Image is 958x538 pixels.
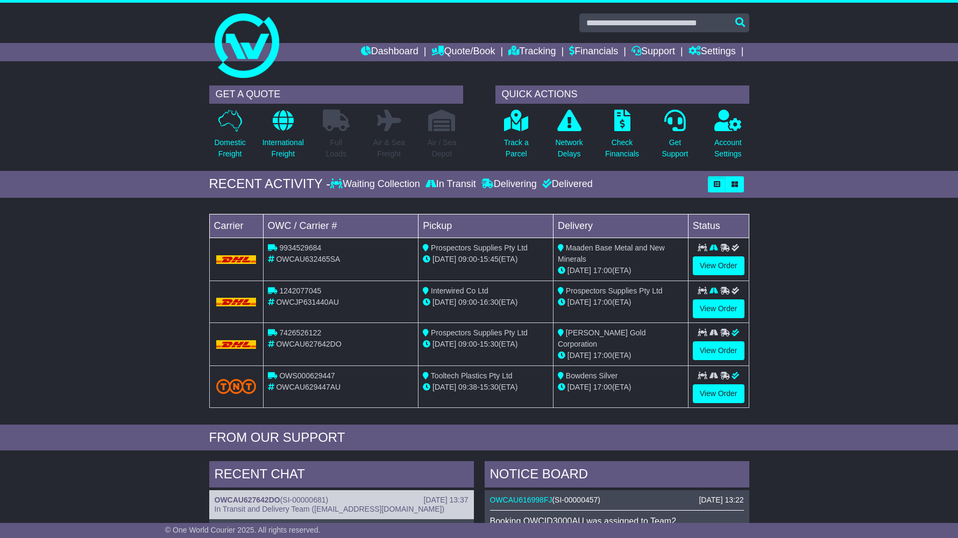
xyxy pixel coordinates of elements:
span: [DATE] [567,298,591,306]
span: Interwired Co Ltd [431,286,488,295]
div: ( ) [490,496,744,505]
div: NOTICE BOARD [485,461,749,490]
span: Prospectors Supplies Pty Ltd [566,286,663,295]
span: OWS000629447 [279,371,335,380]
span: 17:00 [593,383,612,391]
td: Status [688,214,749,238]
span: [DATE] [432,340,456,348]
a: OWCAU616998FJ [490,496,552,504]
div: Waiting Collection [330,178,422,190]
img: TNT_Domestic.png [216,379,257,393]
p: Domestic Freight [214,137,245,160]
div: (ETA) [558,297,684,308]
span: Maaden Base Metal and New Minerals [558,243,665,263]
p: Booking OWCID3000AU was assigned to Team2. [490,516,744,526]
div: - (ETA) [423,254,549,265]
a: Dashboard [361,43,418,61]
p: Air & Sea Freight [373,137,405,160]
span: 9934529684 [279,243,321,252]
p: Check Financials [605,137,639,160]
a: Support [631,43,675,61]
div: QUICK ACTIONS [495,85,749,104]
span: [DATE] [567,266,591,275]
span: 17:00 [593,266,612,275]
span: OWCJP631440AU [276,298,339,306]
p: International Freight [262,137,304,160]
div: (ETA) [558,382,684,393]
td: Pickup [418,214,553,238]
span: In Transit and Delivery Team ([EMAIL_ADDRESS][DOMAIN_NAME]) [215,505,445,513]
span: Prospectors Supplies Pty Ltd [431,243,528,252]
span: 09:38 [458,383,477,391]
span: 17:00 [593,351,612,360]
div: RECENT ACTIVITY - [209,176,331,192]
a: CheckFinancials [605,109,640,166]
div: RECENT CHAT [209,461,474,490]
div: - (ETA) [423,382,549,393]
a: OWCAU627642DO [215,496,280,504]
div: FROM OUR SUPPORT [209,430,749,446]
span: 15:30 [480,340,499,348]
span: Tooltech Plastics Pty Ltd [431,371,513,380]
span: 09:00 [458,255,477,263]
div: (ETA) [558,265,684,276]
a: Track aParcel [503,109,529,166]
div: Delivered [540,178,593,190]
div: Delivering [479,178,540,190]
a: Quote/Book [431,43,495,61]
td: Delivery [553,214,688,238]
span: [DATE] [432,383,456,391]
a: GetSupport [661,109,689,166]
div: [DATE] 13:22 [699,496,743,505]
div: (ETA) [558,350,684,361]
a: Financials [569,43,618,61]
span: 1242077045 [279,286,321,295]
span: SI-00000681 [282,496,325,504]
p: Air / Sea Depot [428,137,457,160]
span: OWCAU629447AU [276,383,340,391]
span: 09:00 [458,298,477,306]
a: View Order [693,384,744,403]
div: - (ETA) [423,297,549,308]
p: Track a Parcel [504,137,529,160]
div: In Transit [423,178,479,190]
a: Tracking [508,43,556,61]
td: Carrier [209,214,263,238]
span: © One World Courier 2025. All rights reserved. [165,526,321,534]
p: Get Support [662,137,688,160]
p: Full Loads [323,137,350,160]
span: OWCAU632465SA [276,255,340,263]
span: [DATE] [432,298,456,306]
p: Network Delays [555,137,583,160]
a: View Order [693,256,744,275]
span: SI-00000457 [555,496,598,504]
div: ( ) [215,496,469,505]
img: DHL.png [216,298,257,306]
a: View Order [693,299,744,318]
span: 16:30 [480,298,499,306]
a: View Order [693,341,744,360]
p: Account Settings [714,137,742,160]
span: Prospectors Supplies Pty Ltd [431,328,528,337]
span: 7426526122 [279,328,321,337]
a: NetworkDelays [555,109,583,166]
div: GET A QUOTE [209,85,463,104]
a: Settings [689,43,736,61]
span: 15:45 [480,255,499,263]
span: [DATE] [432,255,456,263]
a: AccountSettings [714,109,742,166]
a: DomesticFreight [214,109,246,166]
img: DHL.png [216,255,257,264]
span: 15:30 [480,383,499,391]
span: 09:00 [458,340,477,348]
span: Bowdens Silver [566,371,618,380]
a: InternationalFreight [262,109,304,166]
span: [DATE] [567,383,591,391]
div: [DATE] 13:37 [423,496,468,505]
span: [PERSON_NAME] Gold Corporation [558,328,646,348]
span: 17:00 [593,298,612,306]
span: [DATE] [567,351,591,360]
img: DHL.png [216,340,257,349]
div: - (ETA) [423,339,549,350]
span: OWCAU627642DO [276,340,341,348]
